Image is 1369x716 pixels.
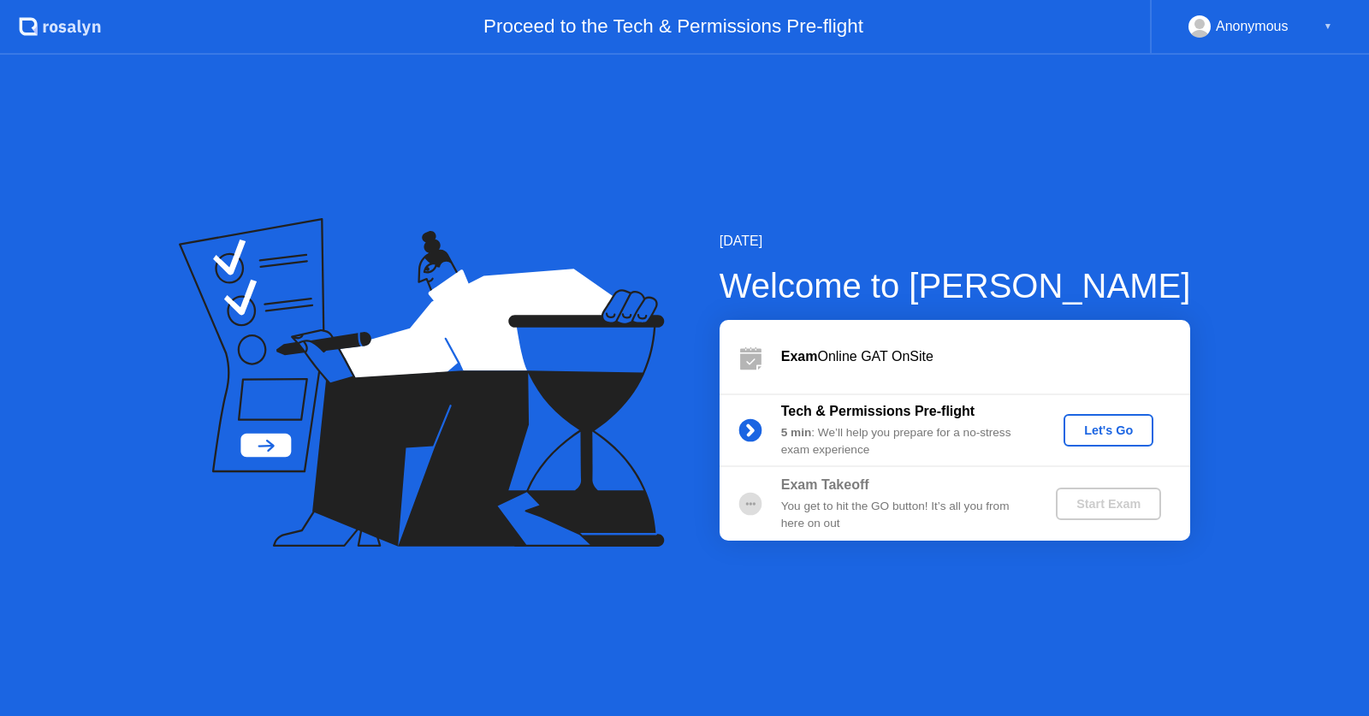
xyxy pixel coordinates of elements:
b: Exam Takeoff [781,477,869,492]
div: : We’ll help you prepare for a no-stress exam experience [781,424,1028,459]
div: Welcome to [PERSON_NAME] [720,260,1191,311]
div: Let's Go [1070,423,1147,437]
div: Anonymous [1216,15,1289,38]
button: Let's Go [1064,414,1153,447]
div: ▼ [1324,15,1332,38]
button: Start Exam [1056,488,1161,520]
b: 5 min [781,426,812,439]
div: Online GAT OnSite [781,346,1190,367]
b: Tech & Permissions Pre-flight [781,404,975,418]
div: You get to hit the GO button! It’s all you from here on out [781,498,1028,533]
b: Exam [781,349,818,364]
div: [DATE] [720,231,1191,251]
div: Start Exam [1063,497,1154,511]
